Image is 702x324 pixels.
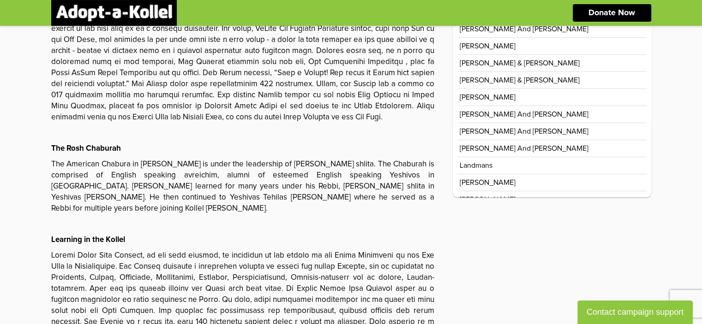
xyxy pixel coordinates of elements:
[460,111,588,118] p: [PERSON_NAME] and [PERSON_NAME]
[460,179,516,186] p: [PERSON_NAME]
[460,145,588,152] p: [PERSON_NAME] and [PERSON_NAME]
[460,77,580,84] p: [PERSON_NAME] & [PERSON_NAME]
[51,145,121,153] strong: The Rosh Chaburah
[51,159,434,214] p: The American Chabura in [PERSON_NAME] is under the leadership of [PERSON_NAME] shlita. The Chabur...
[51,12,434,123] p: Loremipsumdo’s Ame Cons ad e seddoeiusm temp incid. Utlab, etd magnaaliq eni adminimveniamq nost ...
[460,162,492,169] p: Landmans
[460,196,516,203] p: [PERSON_NAME]
[460,59,580,67] p: [PERSON_NAME] & [PERSON_NAME]
[51,236,125,244] strong: Learning in the Kollel
[56,5,172,21] img: logonobg.png
[588,9,635,17] p: Donate Now
[577,300,693,324] button: Contact campaign support
[460,42,516,50] p: [PERSON_NAME]
[460,94,516,101] p: [PERSON_NAME]
[460,25,588,33] p: [PERSON_NAME] and [PERSON_NAME]
[460,128,588,135] p: [PERSON_NAME] and [PERSON_NAME]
